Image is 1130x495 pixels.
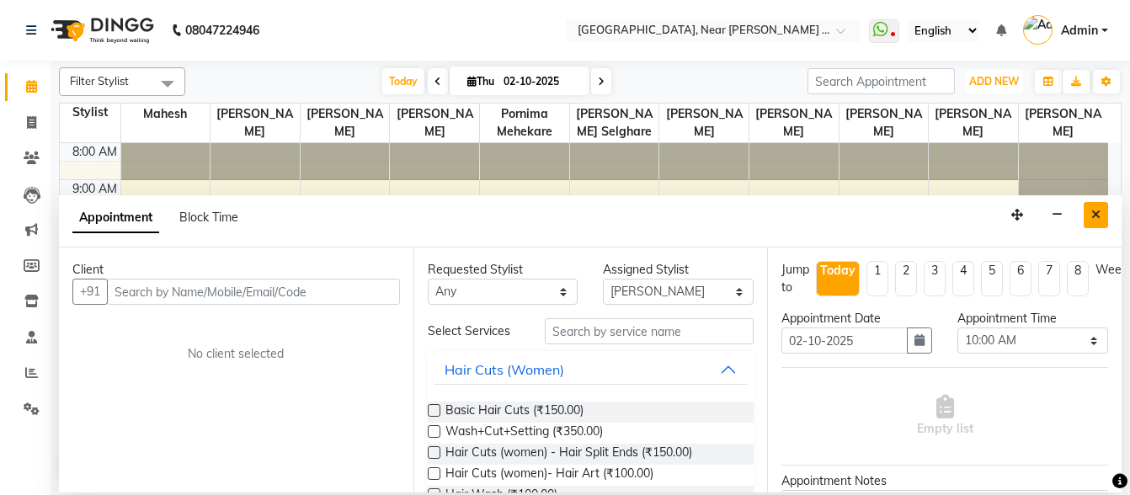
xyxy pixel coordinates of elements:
li: 4 [952,261,974,296]
span: [PERSON_NAME] [390,104,479,142]
button: +91 [72,279,108,305]
li: 1 [866,261,888,296]
div: Client [72,261,400,279]
input: Search by Name/Mobile/Email/Code [107,279,400,305]
div: Assigned Stylist [603,261,754,279]
li: 7 [1038,261,1060,296]
input: 2025-10-02 [498,69,583,94]
span: Thu [463,75,498,88]
b: 08047224946 [185,7,259,54]
input: Search Appointment [808,68,955,94]
span: [PERSON_NAME] [211,104,300,142]
span: [PERSON_NAME] [749,104,839,142]
span: Hair Cuts (women)- Hair Art (₹100.00) [445,465,653,486]
span: [PERSON_NAME] [929,104,1018,142]
span: Admin [1061,22,1098,40]
span: Hair Cuts (women) - Hair Split Ends (₹150.00) [445,444,692,465]
span: [PERSON_NAME] [659,104,749,142]
div: Stylist [60,104,120,121]
img: logo [43,7,158,54]
input: yyyy-mm-dd [781,327,908,354]
div: Select Services [415,322,532,340]
div: Today [820,262,855,279]
input: Search by service name [545,318,754,344]
button: Close [1084,202,1108,228]
div: Hair Cuts (Women) [445,359,564,380]
div: 9:00 AM [69,180,120,198]
li: 8 [1067,261,1089,296]
div: Appointment Notes [781,472,1108,490]
span: ADD NEW [969,75,1019,88]
li: 5 [981,261,1003,296]
li: 3 [924,261,946,296]
span: [PERSON_NAME] Selghare [570,104,659,142]
div: Requested Stylist [428,261,578,279]
button: ADD NEW [965,70,1023,93]
img: Admin [1023,15,1053,45]
div: Appointment Date [781,310,932,327]
span: Block Time [179,210,238,225]
span: Pornima Mehekare [480,104,569,142]
span: Empty list [917,395,973,438]
div: No client selected [113,345,360,363]
div: Jump to [781,261,809,296]
div: 8:00 AM [69,143,120,161]
span: [PERSON_NAME] [1019,104,1108,142]
li: 6 [1010,261,1031,296]
span: Filter Stylist [70,74,129,88]
span: Wash+Cut+Setting (₹350.00) [445,423,603,444]
button: Hair Cuts (Women) [434,354,748,385]
span: Appointment [72,203,159,233]
span: Today [382,68,424,94]
span: [PERSON_NAME] [301,104,390,142]
div: Appointment Time [957,310,1108,327]
li: 2 [895,261,917,296]
span: Basic Hair Cuts (₹150.00) [445,402,584,423]
span: Mahesh [121,104,211,125]
span: [PERSON_NAME] [840,104,929,142]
